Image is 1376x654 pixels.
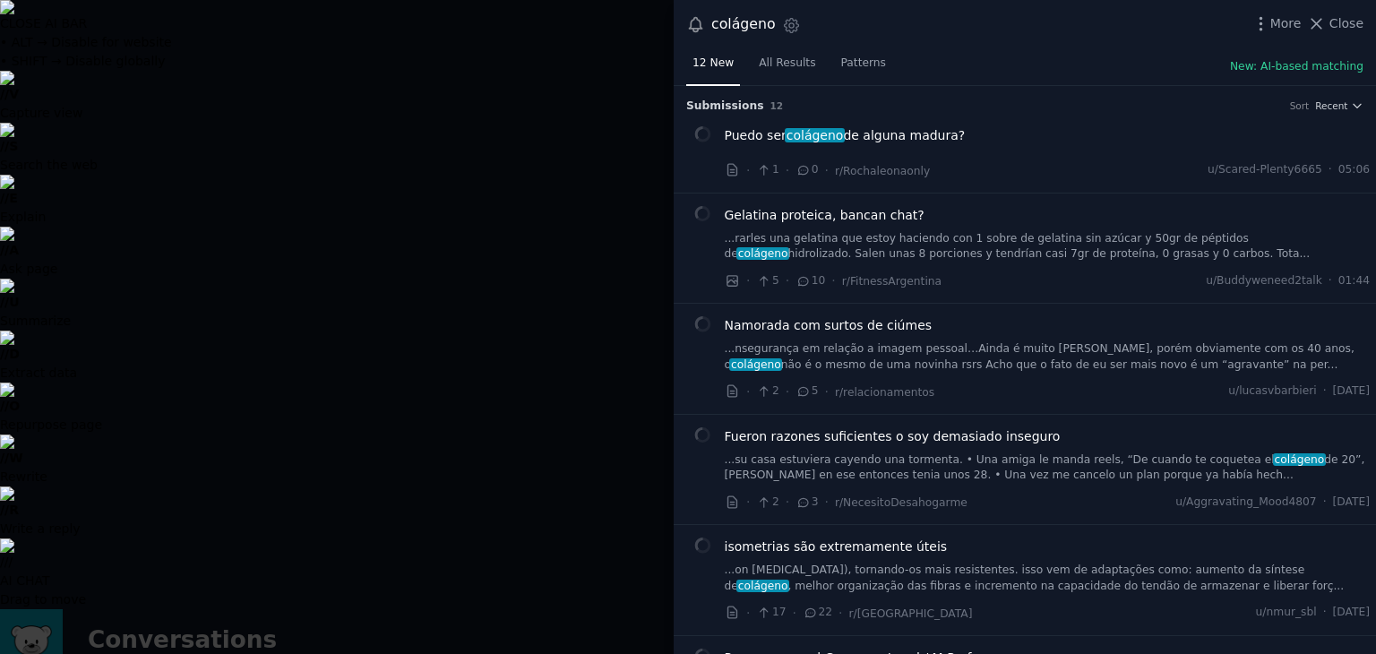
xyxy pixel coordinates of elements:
span: [DATE] [1333,605,1370,621]
span: · [838,604,842,623]
span: · [793,604,796,623]
span: · [1323,605,1327,621]
span: · [746,604,750,623]
span: 17 [756,605,786,621]
span: u/nmur_sbl [1256,605,1317,621]
span: 22 [803,605,832,621]
span: r/[GEOGRAPHIC_DATA] [849,607,973,620]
